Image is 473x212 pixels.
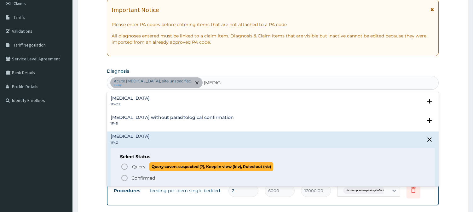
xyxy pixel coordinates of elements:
[120,154,425,159] h6: Select Status
[111,102,150,107] p: 1F42.Z
[14,14,25,20] span: Tariffs
[426,136,433,143] i: close select status
[147,184,225,197] td: feeding per diem single bedded
[121,174,128,182] i: status option filled
[132,164,146,170] span: Query
[149,162,273,171] span: Query covers suspected (?), Keep in view (kiv), Ruled out (r/o)
[111,96,150,101] h4: [MEDICAL_DATA]
[111,134,150,139] h4: [MEDICAL_DATA]
[121,163,128,170] i: status option query
[114,84,191,87] small: query
[111,115,234,120] h4: [MEDICAL_DATA] without parasitological confirmation
[114,79,191,84] p: Acute [MEDICAL_DATA], site unspecified
[112,33,434,45] p: All diagnoses entered must be linked to a claim item. Diagnosis & Claim Items that are visible bu...
[426,117,433,124] i: open select status
[194,80,200,86] span: remove selection option
[343,187,389,194] span: Acute upper respiratory infect...
[112,6,159,13] h1: Important Notice
[112,21,434,28] p: Please enter PA codes before entering items that are not attached to a PA code
[111,141,150,145] p: 1F4Z
[131,175,155,181] p: Confirmed
[14,42,46,48] span: Tariff Negotiation
[14,1,26,6] span: Claims
[111,121,234,126] p: 1F45
[426,98,433,105] i: open select status
[111,185,147,197] td: Procedures
[107,68,129,74] label: Diagnosis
